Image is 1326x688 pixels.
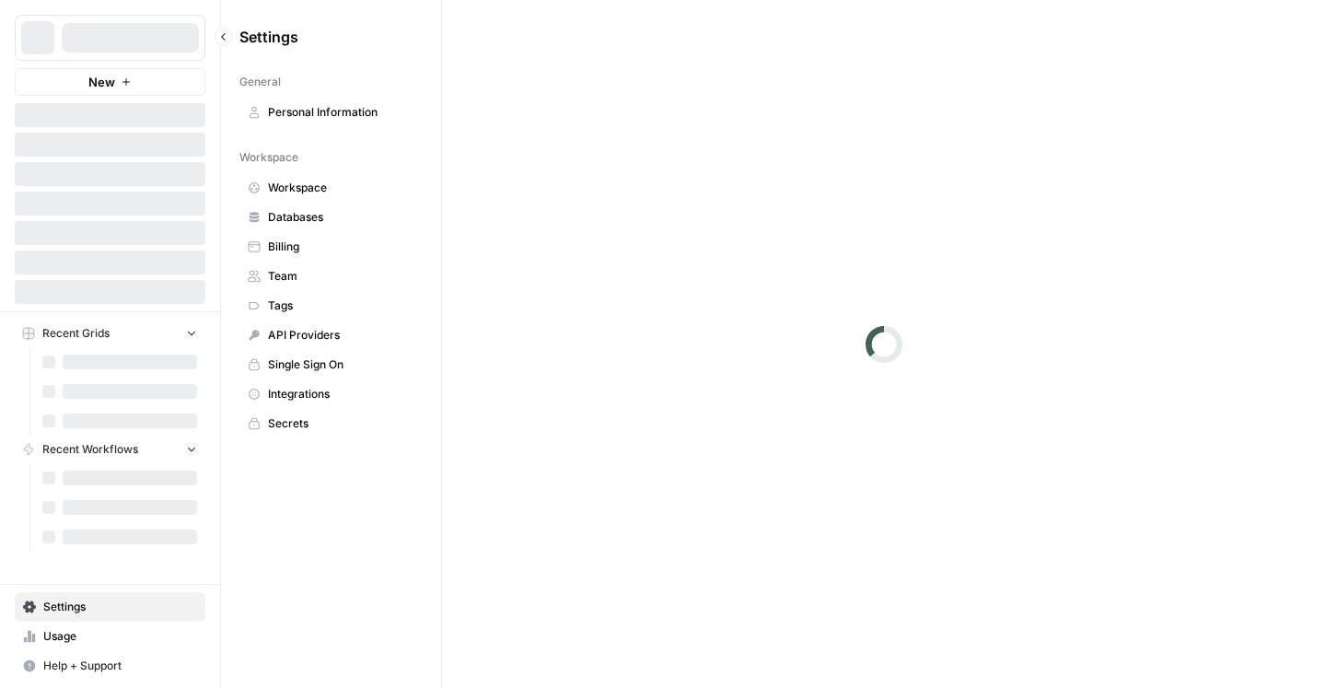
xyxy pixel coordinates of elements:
[42,325,110,342] span: Recent Grids
[88,73,115,91] span: New
[15,320,205,347] button: Recent Grids
[239,409,423,438] a: Secrets
[239,74,281,90] span: General
[268,239,414,255] span: Billing
[268,268,414,285] span: Team
[239,232,423,262] a: Billing
[268,297,414,314] span: Tags
[239,350,423,379] a: Single Sign On
[239,321,423,350] a: API Providers
[15,592,205,622] a: Settings
[268,386,414,402] span: Integrations
[239,98,423,127] a: Personal Information
[268,356,414,373] span: Single Sign On
[239,262,423,291] a: Team
[268,180,414,196] span: Workspace
[268,104,414,121] span: Personal Information
[239,26,298,48] span: Settings
[239,379,423,409] a: Integrations
[15,68,205,96] button: New
[42,441,138,458] span: Recent Workflows
[239,203,423,232] a: Databases
[43,658,197,674] span: Help + Support
[43,628,197,645] span: Usage
[239,291,423,321] a: Tags
[15,622,205,651] a: Usage
[268,327,414,344] span: API Providers
[15,651,205,681] button: Help + Support
[268,209,414,226] span: Databases
[268,415,414,432] span: Secrets
[239,173,423,203] a: Workspace
[43,599,197,615] span: Settings
[15,436,205,463] button: Recent Workflows
[239,149,298,166] span: Workspace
